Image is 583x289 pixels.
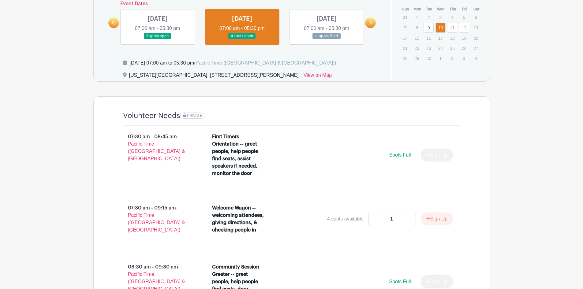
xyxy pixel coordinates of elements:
[400,43,410,53] p: 21
[424,13,434,22] p: 2
[113,202,203,236] p: 07:30 am - 09:15 am
[129,72,299,81] div: [US_STATE][GEOGRAPHIC_DATA], [STREET_ADDRESS][PERSON_NAME]
[400,54,410,63] p: 28
[389,279,411,284] span: Spots Full
[435,6,447,12] th: Wed
[459,23,469,33] a: 12
[212,204,265,234] div: Welcome Wagon -- welcoming attendees, giving directions, & checking people in
[412,13,422,22] p: 1
[412,6,424,12] th: Mon
[459,6,471,12] th: Fri
[424,23,434,33] a: 9
[447,54,457,63] p: 2
[423,6,435,12] th: Tue
[447,13,457,22] p: 4
[471,33,481,43] p: 20
[304,72,332,81] a: View on Map
[187,113,202,118] span: PRIVATE
[119,1,365,7] h6: Event Dates
[435,43,446,53] p: 24
[447,33,457,43] p: 18
[459,13,469,22] p: 5
[471,54,481,63] p: 4
[471,23,481,32] p: 13
[412,54,422,63] p: 29
[130,59,336,67] div: [DATE] 07:00 am to 05:30 pm
[123,111,180,120] h4: Volunteer Needs
[459,33,469,43] p: 19
[435,33,446,43] p: 17
[400,33,410,43] p: 14
[412,33,422,43] p: 15
[389,152,411,157] span: Spots Full
[327,215,364,223] div: 4 spots available
[447,23,457,33] a: 11
[447,6,459,12] th: Thu
[470,6,482,12] th: Sat
[421,213,453,225] button: Sign Up
[400,212,416,226] a: +
[400,6,412,12] th: Sun
[412,23,422,32] p: 8
[435,23,446,33] a: 10
[113,131,203,165] p: 07:30 am - 08:45 am
[212,133,265,177] div: First Timers Orientation -- greet people, help people find seats, assist speakers if needed, moni...
[424,43,434,53] p: 23
[471,13,481,22] p: 6
[471,43,481,53] p: 27
[435,54,446,63] p: 1
[459,54,469,63] p: 3
[194,60,336,65] span: (Pacific Time ([GEOGRAPHIC_DATA] & [GEOGRAPHIC_DATA]))
[128,205,185,232] span: - Pacific Time ([GEOGRAPHIC_DATA] & [GEOGRAPHIC_DATA])
[400,13,410,22] p: 31
[424,33,434,43] p: 16
[412,43,422,53] p: 22
[435,13,446,22] p: 3
[400,23,410,32] p: 7
[459,43,469,53] p: 26
[368,212,383,226] a: -
[424,54,434,63] p: 30
[447,43,457,53] p: 25
[128,134,185,161] span: - Pacific Time ([GEOGRAPHIC_DATA] & [GEOGRAPHIC_DATA])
